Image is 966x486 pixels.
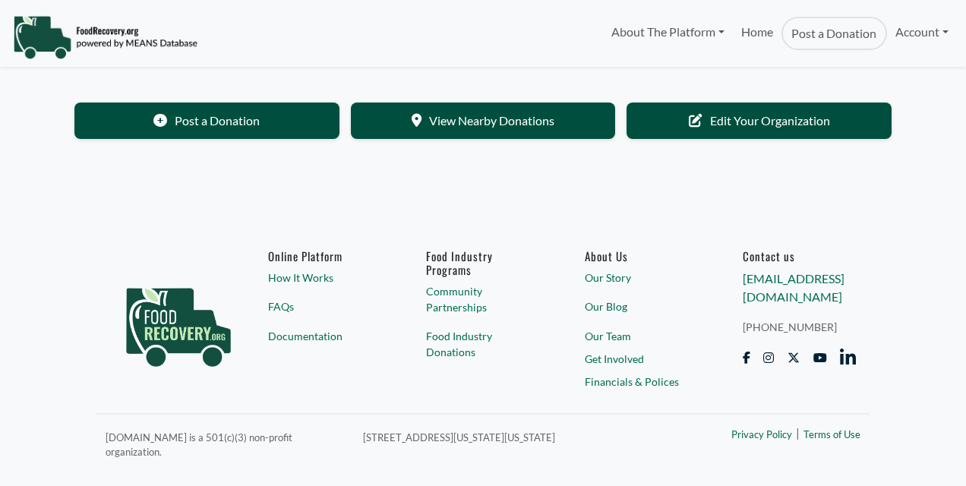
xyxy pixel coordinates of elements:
h6: Food Industry Programs [426,249,540,276]
h6: Contact us [743,249,857,263]
a: [EMAIL_ADDRESS][DOMAIN_NAME] [743,271,844,304]
h6: Online Platform [268,249,382,263]
a: Our Team [585,328,699,344]
a: View Nearby Donations [351,103,616,139]
a: Home [733,17,781,50]
a: Privacy Policy [731,428,792,443]
a: Terms of Use [803,428,860,443]
p: [DOMAIN_NAME] is a 501(c)(3) non-profit organization. [106,428,345,460]
img: NavigationLogo_FoodRecovery-91c16205cd0af1ed486a0f1a7774a6544ea792ac00100771e7dd3ec7c0e58e41.png [13,14,197,60]
a: Our Blog [585,299,699,315]
img: food_recovery_green_logo-76242d7a27de7ed26b67be613a865d9c9037ba317089b267e0515145e5e51427.png [110,249,247,393]
p: [STREET_ADDRESS][US_STATE][US_STATE] [363,428,667,446]
a: Documentation [268,328,382,344]
a: Food Industry Donations [426,329,540,361]
a: Edit Your Organization [627,103,892,139]
a: FAQs [268,299,382,315]
a: Get Involved [585,351,699,367]
a: Our Story [585,270,699,286]
a: About The Platform [602,17,732,47]
a: About Us [585,249,699,263]
a: Post a Donation [781,17,886,50]
a: [PHONE_NUMBER] [743,320,857,336]
a: Financials & Polices [585,374,699,390]
a: Account [887,17,957,47]
span: | [796,424,800,442]
a: How It Works [268,270,382,286]
a: Post a Donation [74,103,339,139]
a: Community Partnerships [426,283,540,315]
